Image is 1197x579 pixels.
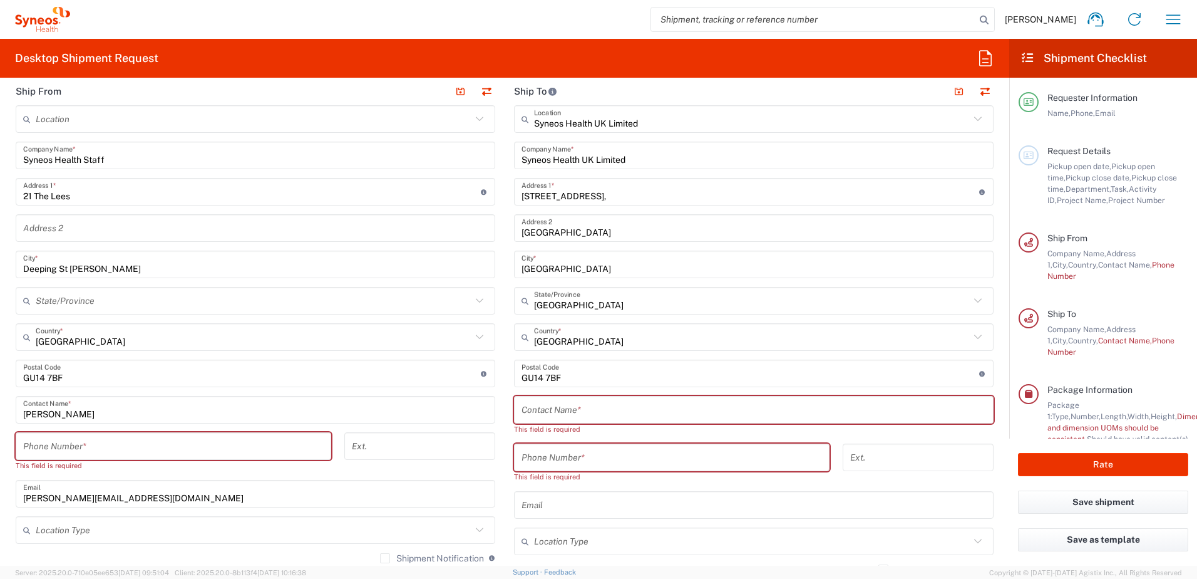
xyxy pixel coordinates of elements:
[544,568,576,576] a: Feedback
[1108,196,1165,205] span: Project Number
[1066,184,1111,194] span: Department,
[1057,196,1108,205] span: Project Name,
[1047,93,1138,103] span: Requester Information
[257,569,306,576] span: [DATE] 10:16:38
[15,51,158,66] h2: Desktop Shipment Request
[1047,108,1071,118] span: Name,
[1066,173,1131,182] span: Pickup close date,
[1047,162,1111,171] span: Pickup open date,
[1020,51,1147,66] h2: Shipment Checklist
[380,553,484,563] label: Shipment Notification
[1047,325,1106,334] span: Company Name,
[1101,412,1128,421] span: Length,
[989,567,1182,578] span: Copyright © [DATE]-[DATE] Agistix Inc., All Rights Reserved
[1018,528,1188,551] button: Save as template
[1068,336,1098,345] span: Country,
[1087,434,1188,444] span: Should have valid content(s)
[1047,385,1133,395] span: Package Information
[1098,260,1152,269] span: Contact Name,
[1071,108,1095,118] span: Phone,
[1071,412,1101,421] span: Number,
[1098,336,1152,345] span: Contact Name,
[1128,412,1151,421] span: Width,
[1111,184,1129,194] span: Task,
[175,569,306,576] span: Client: 2025.20.0-8b113f4
[118,569,169,576] span: [DATE] 09:51:04
[1052,412,1071,421] span: Type,
[15,569,169,576] span: Server: 2025.20.0-710e05ee653
[16,85,61,98] h2: Ship From
[513,568,544,576] a: Support
[1047,146,1111,156] span: Request Details
[1151,412,1177,421] span: Height,
[1047,249,1106,258] span: Company Name,
[1068,260,1098,269] span: Country,
[1095,108,1116,118] span: Email
[1052,260,1068,269] span: City,
[1005,14,1076,25] span: [PERSON_NAME]
[514,85,557,98] h2: Ship To
[514,471,830,482] div: This field is required
[1047,233,1087,243] span: Ship From
[651,8,975,31] input: Shipment, tracking or reference number
[1018,491,1188,514] button: Save shipment
[878,565,982,575] label: Shipment Notification
[1047,309,1076,319] span: Ship To
[16,460,331,471] div: This field is required
[1047,400,1079,421] span: Package 1:
[1018,453,1188,476] button: Rate
[514,424,994,435] div: This field is required
[1052,336,1068,345] span: City,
